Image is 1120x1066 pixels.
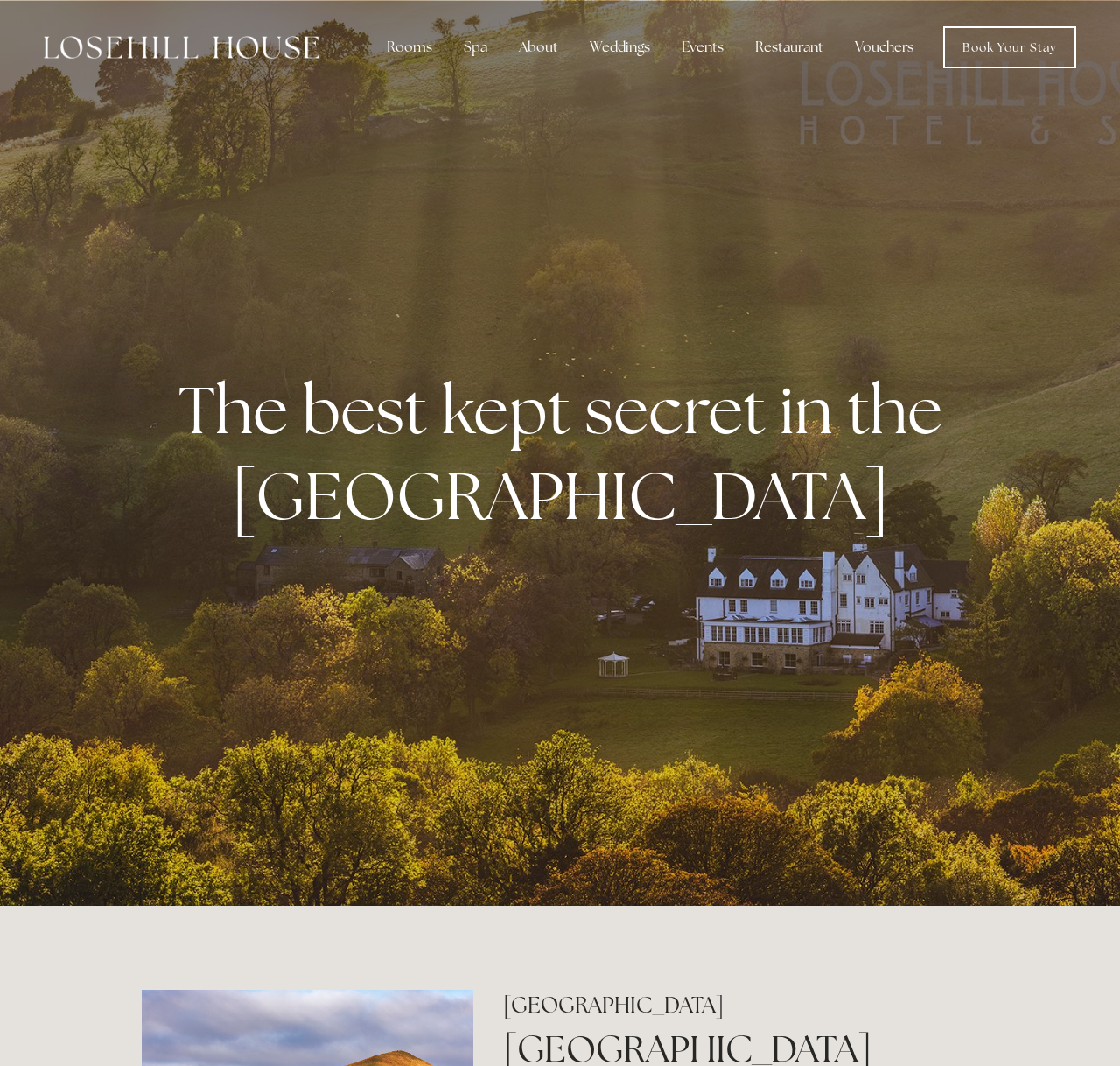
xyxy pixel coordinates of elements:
[178,367,956,538] strong: The best kept secret in the [GEOGRAPHIC_DATA]
[841,30,927,65] a: Vouchers
[450,30,501,65] div: Spa
[668,30,738,65] div: Events
[741,30,837,65] div: Restaurant
[373,30,446,65] div: Rooms
[505,30,572,65] div: About
[576,30,664,65] div: Weddings
[943,26,1076,68] a: Book Your Stay
[44,36,319,59] img: Losehill House
[503,990,978,1020] h2: [GEOGRAPHIC_DATA]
